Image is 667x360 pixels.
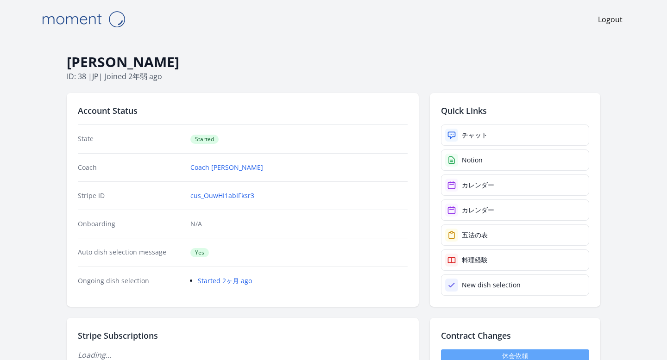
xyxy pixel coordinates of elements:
[462,205,494,215] div: カレンダー
[190,135,219,144] span: Started
[441,174,589,196] a: カレンダー
[190,219,408,229] p: N/A
[78,163,183,172] dt: Coach
[441,124,589,146] a: チャット
[78,329,408,342] h2: Stripe Subscriptions
[92,71,99,81] span: jp
[190,248,209,257] span: Yes
[441,274,589,296] a: New dish selection
[78,134,183,144] dt: State
[37,7,130,31] img: Moment
[462,230,488,240] div: 五法の表
[78,219,183,229] dt: Onboarding
[78,191,183,200] dt: Stripe ID
[441,199,589,221] a: カレンダー
[190,191,254,200] a: cus_OuwHI1abIFksr3
[190,163,263,172] a: Coach [PERSON_NAME]
[598,14,623,25] a: Logout
[78,104,408,117] h2: Account Status
[78,276,183,286] dt: Ongoing dish selection
[462,155,483,165] div: Notion
[198,276,252,285] a: Started 2ヶ月 ago
[462,255,488,265] div: 料理経験
[441,224,589,246] a: 五法の表
[441,249,589,271] a: 料理経験
[462,130,488,140] div: チャット
[67,71,600,82] p: ID: 38 | | Joined 2年弱 ago
[67,53,600,71] h1: [PERSON_NAME]
[462,280,521,290] div: New dish selection
[78,248,183,257] dt: Auto dish selection message
[462,180,494,190] div: カレンダー
[441,104,589,117] h2: Quick Links
[441,329,589,342] h2: Contract Changes
[441,149,589,171] a: Notion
